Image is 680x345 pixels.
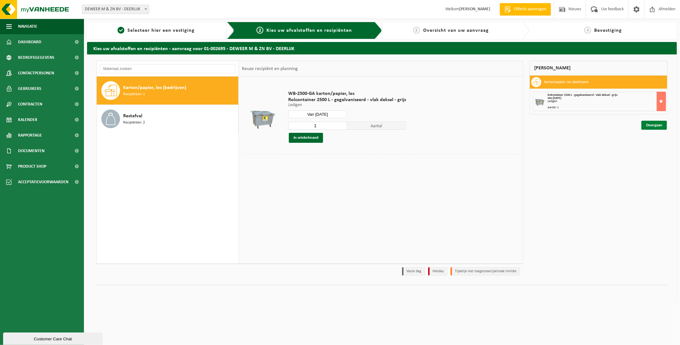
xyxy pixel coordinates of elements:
[123,84,186,91] span: Karton/papier, los (bedrijven)
[584,27,591,34] span: 4
[413,27,420,34] span: 3
[18,159,46,174] span: Product Shop
[18,96,42,112] span: Contracten
[97,105,238,133] button: Restafval Recipiënten: 2
[451,267,520,276] li: Tijdelijk niet toegestaan/période limitée
[97,77,238,105] button: Karton/papier, los (bedrijven) Recipiënten: 1
[428,267,447,276] li: Holiday
[288,110,347,118] input: Selecteer datum
[18,112,37,128] span: Kalender
[289,133,323,143] button: In winkelmand
[87,42,677,54] h2: Kies uw afvalstoffen en recipiënten - aanvraag voor 01-002695 - DEWEER M & ZN BV - DEERLIJK
[288,103,406,107] p: Ledigen
[500,3,551,16] a: Offerte aanvragen
[288,91,406,97] span: WB-2500-GA karton/papier, los
[82,5,149,14] span: DEWEER M & ZN BV - DEERLIJK
[90,27,222,34] a: 1Selecteer hier een vestiging
[512,6,548,12] span: Offerte aanvragen
[127,28,195,33] span: Selecteer hier een vestiging
[530,61,668,76] div: [PERSON_NAME]
[266,28,352,33] span: Kies uw afvalstoffen en recipiënten
[594,28,622,33] span: Bevestiging
[18,81,41,96] span: Gebruikers
[3,331,104,345] iframe: chat widget
[123,91,145,97] span: Recipiënten: 1
[118,27,124,34] span: 1
[423,28,489,33] span: Overzicht van uw aanvraag
[288,97,406,103] span: Rolcontainer 2500 L - gegalvaniseerd - vlak deksel - grijs
[18,34,41,50] span: Dashboard
[18,174,68,190] span: Acceptatievoorwaarden
[459,7,490,12] strong: [PERSON_NAME]
[347,122,406,130] span: Aantal
[123,112,142,120] span: Restafval
[239,61,301,77] div: Keuze recipiënt en planning
[18,50,54,65] span: Bedrijfsgegevens
[18,128,42,143] span: Rapportage
[544,77,589,87] h3: Karton/papier, los (bedrijven)
[548,106,666,109] div: Aantal: 1
[100,64,235,73] input: Materiaal zoeken
[548,93,618,97] span: Rolcontainer 2500 L - gegalvaniseerd - vlak deksel - grijs
[18,143,44,159] span: Documenten
[548,100,666,103] div: Ledigen
[123,120,145,126] span: Recipiënten: 2
[18,19,37,34] span: Navigatie
[548,96,562,100] strong: Van [DATE]
[257,27,263,34] span: 2
[641,121,667,130] a: Doorgaan
[402,267,425,276] li: Vaste dag
[18,65,54,81] span: Contactpersonen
